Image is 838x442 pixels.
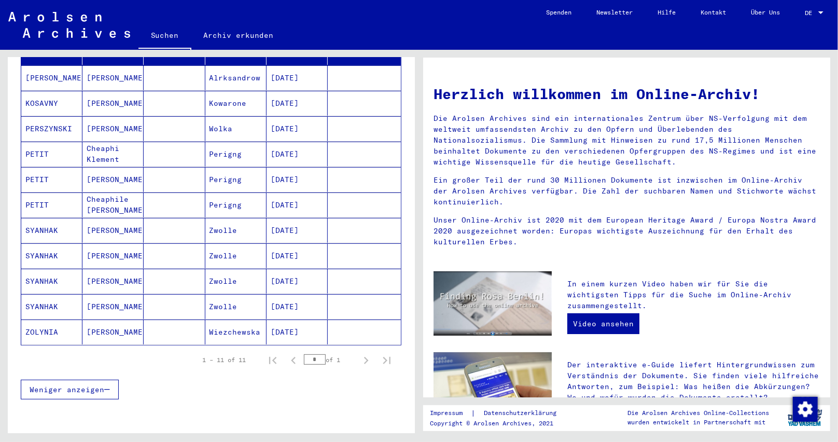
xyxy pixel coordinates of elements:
mat-cell: SYANHAK [21,269,82,294]
mat-cell: [DATE] [267,192,328,217]
p: wurden entwickelt in Partnerschaft mit [627,418,769,427]
mat-cell: [PERSON_NAME]/[PERSON_NAME] [82,243,144,268]
button: Last page [376,350,397,370]
a: Datenschutzerklärung [476,408,569,419]
mat-cell: [DATE] [267,294,328,319]
p: Die Arolsen Archives sind ein internationales Zentrum über NS-Verfolgung mit dem weltweit umfasse... [434,113,820,168]
mat-cell: SYANHAK [21,294,82,319]
div: Zustimmung ändern [792,396,817,421]
mat-cell: Wolka [205,116,267,141]
mat-cell: PETIT [21,192,82,217]
button: Previous page [283,350,304,370]
mat-cell: [DATE] [267,142,328,167]
mat-cell: Cheaphi Klement [82,142,144,167]
img: Arolsen_neg.svg [8,12,130,38]
h1: Herzlich willkommen im Online-Archiv! [434,83,820,105]
mat-cell: Zwolle [205,294,267,319]
img: Zustimmung ändern [793,397,818,422]
mat-cell: SYANHAK [21,243,82,268]
img: video.jpg [434,271,552,336]
div: | [430,408,569,419]
p: Unser Online-Archiv ist 2020 mit dem European Heritage Award / Europa Nostra Award 2020 ausgezeic... [434,215,820,247]
mat-cell: Perigng [205,142,267,167]
span: Weniger anzeigen [30,385,104,394]
div: 1 – 11 of 11 [202,355,246,365]
mat-cell: [PERSON_NAME] [82,65,144,90]
button: Next page [356,350,376,370]
mat-cell: [DATE] [267,91,328,116]
mat-cell: Zwolle [205,243,267,268]
button: First page [262,350,283,370]
mat-cell: [PERSON_NAME] [82,218,144,243]
mat-cell: SYANHAK [21,218,82,243]
a: Archiv erkunden [191,23,286,48]
mat-cell: Alrksandrow [205,65,267,90]
mat-cell: PETIT [21,142,82,167]
p: Ein großer Teil der rund 30 Millionen Dokumente ist inzwischen im Online-Archiv der Arolsen Archi... [434,175,820,208]
mat-cell: [DATE] [267,65,328,90]
a: Video ansehen [567,313,639,334]
mat-cell: [PERSON_NAME] [82,320,144,344]
mat-cell: Zwolle [205,269,267,294]
mat-cell: [DATE] [267,167,328,192]
mat-cell: PETIT [21,167,82,192]
span: DE [805,9,816,17]
mat-cell: Zwolle [205,218,267,243]
mat-cell: [PERSON_NAME]/C [82,167,144,192]
mat-cell: [DATE] [267,218,328,243]
img: eguide.jpg [434,352,552,432]
mat-cell: Perigng [205,192,267,217]
a: Impressum [430,408,471,419]
a: Suchen [138,23,191,50]
mat-cell: [PERSON_NAME] [82,116,144,141]
div: of 1 [304,355,356,365]
p: In einem kurzen Video haben wir für Sie die wichtigsten Tipps für die Suche im Online-Archiv zusa... [567,279,820,311]
img: yv_logo.png [786,405,825,431]
p: Copyright © Arolsen Archives, 2021 [430,419,569,428]
mat-cell: ZOLYNIA [21,320,82,344]
mat-cell: PERSZYNSKI [21,116,82,141]
mat-cell: Wiezchewska [205,320,267,344]
mat-cell: [DATE] [267,320,328,344]
mat-cell: [PERSON_NAME]/J [82,294,144,319]
mat-cell: [PERSON_NAME]/[PERSON_NAME] [82,269,144,294]
mat-cell: [PERSON_NAME] [82,91,144,116]
mat-cell: [DATE] [267,269,328,294]
mat-cell: Perigng [205,167,267,192]
p: Der interaktive e-Guide liefert Hintergrundwissen zum Verständnis der Dokumente. Sie finden viele... [567,360,820,403]
button: Weniger anzeigen [21,380,119,399]
p: Die Arolsen Archives Online-Collections [627,408,769,418]
mat-cell: Cheaphile [PERSON_NAME] [82,192,144,217]
mat-cell: Kowarone [205,91,267,116]
mat-cell: KOSAVNY [21,91,82,116]
mat-cell: [DATE] [267,116,328,141]
mat-cell: [PERSON_NAME] [21,65,82,90]
mat-cell: [DATE] [267,243,328,268]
